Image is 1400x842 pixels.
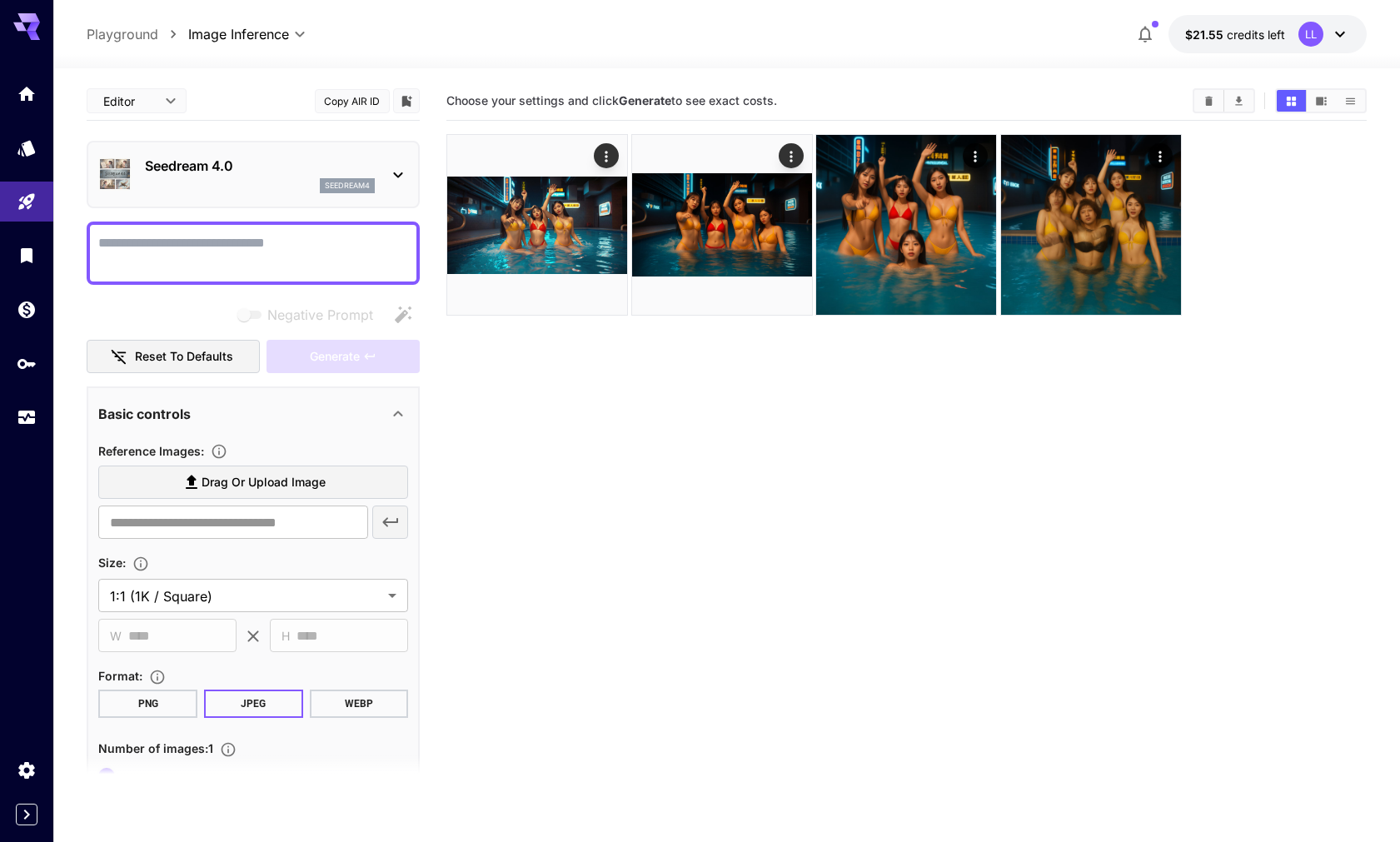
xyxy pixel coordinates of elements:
[110,586,381,606] span: 1:1 (1K / Square)
[1307,90,1336,112] button: Show media in video view
[98,556,126,570] span: Size :
[315,89,390,113] button: Copy AIR ID
[1224,90,1253,112] button: Download All
[98,466,408,500] label: Drag or upload image
[17,760,37,780] div: Settings
[1275,88,1367,113] div: Show media in grid viewShow media in video viewShow media in list view
[17,137,37,158] div: Models
[964,143,989,168] div: Actions
[17,299,37,320] div: Wallet
[87,340,260,374] button: Reset to defaults
[1277,90,1306,112] button: Show media in grid view
[98,741,213,755] span: Number of images : 1
[17,407,37,428] div: Usage
[325,180,370,192] p: seedream4
[98,669,142,683] span: Format :
[126,556,156,572] button: Adjust the dimensions of the generated image by specifying its width and height in pixels, or sel...
[103,92,155,110] span: Editor
[17,353,37,374] div: API Keys
[595,143,620,168] div: Actions
[98,444,204,458] span: Reference Images :
[816,135,996,315] img: Z
[142,669,172,685] button: Choose the file format for the output image.
[447,135,627,315] img: 9k=
[310,690,409,718] button: WEBP
[1336,90,1365,112] button: Show media in list view
[619,93,671,107] b: Generate
[1194,90,1223,112] button: Clear All
[202,472,326,493] span: Drag or upload image
[779,143,804,168] div: Actions
[98,690,197,718] button: PNG
[16,804,37,825] button: Expand sidebar
[1193,88,1255,113] div: Clear AllDownload All
[446,93,777,107] span: Choose your settings and click to see exact costs.
[17,83,37,104] div: Home
[281,626,290,645] span: H
[110,626,122,645] span: W
[234,304,386,325] span: Negative prompts are not compatible with the selected model.
[17,245,37,266] div: Library
[1298,22,1323,47] div: LL
[188,24,289,44] span: Image Inference
[267,305,373,325] span: Negative Prompt
[1227,27,1285,42] span: credits left
[17,192,37,212] div: Playground
[87,24,158,44] a: Playground
[1185,27,1227,42] span: $21.55
[1168,15,1367,53] button: $21.5456LL
[98,394,408,434] div: Basic controls
[98,404,191,424] p: Basic controls
[98,149,408,200] div: Seedream 4.0seedream4
[632,135,812,315] img: Z
[399,91,414,111] button: Add to library
[213,741,243,758] button: Specify how many images to generate in a single request. Each image generation will be charged se...
[1148,143,1173,168] div: Actions
[1001,135,1181,315] img: 2Q==
[145,156,375,176] p: Seedream 4.0
[87,24,188,44] nav: breadcrumb
[204,690,303,718] button: JPEG
[1185,26,1285,43] div: $21.5456
[204,443,234,460] button: Upload a reference image to guide the result. This is needed for Image-to-Image or Inpainting. Su...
